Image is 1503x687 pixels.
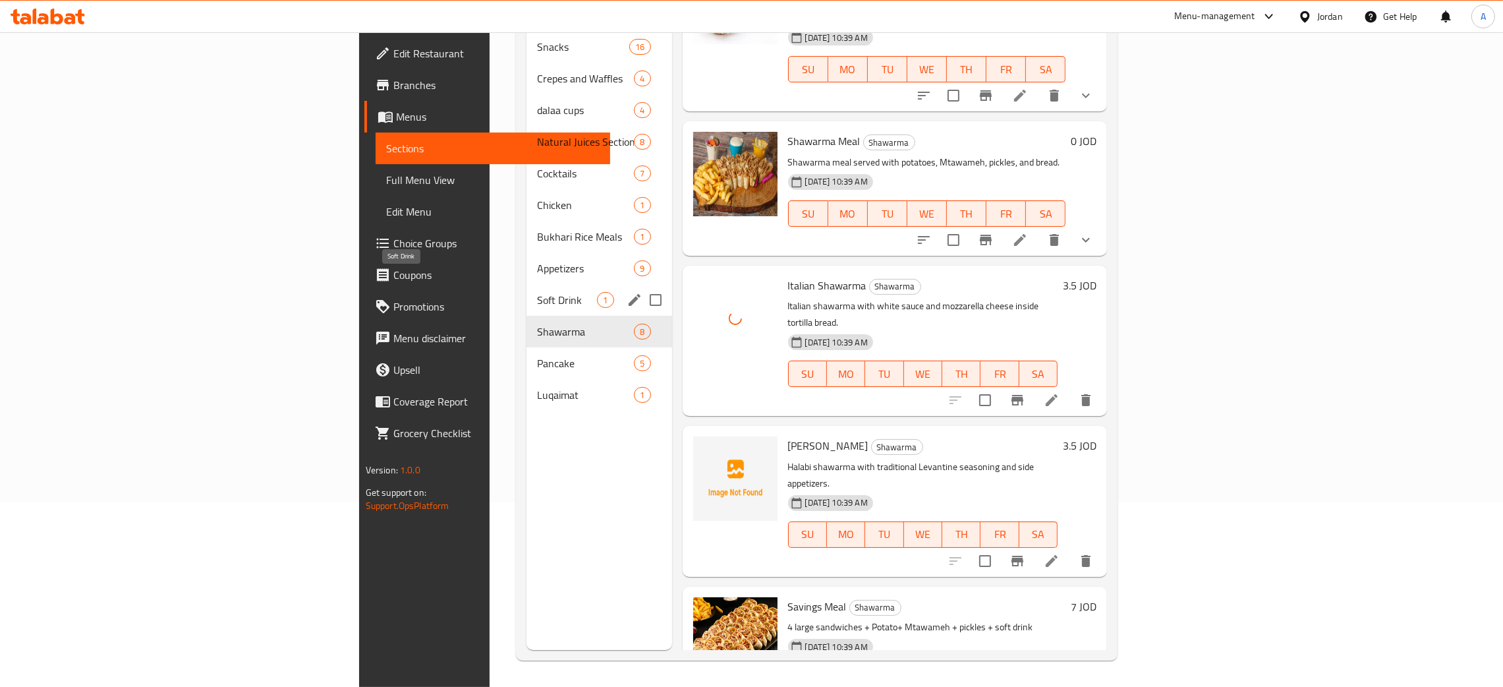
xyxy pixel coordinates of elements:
[635,136,650,148] span: 8
[537,71,634,86] span: Crepes and Waffles
[364,69,610,101] a: Branches
[834,204,863,224] span: MO
[980,522,1019,548] button: FR
[948,525,975,544] span: TH
[393,425,600,441] span: Grocery Checklist
[788,597,847,616] span: Savings Meal
[364,101,610,133] a: Menus
[947,56,986,82] button: TH
[1070,384,1102,416] button: delete
[630,41,650,53] span: 16
[788,298,1058,331] p: Italian shawarma with white sauce and mozzarella cheese inside tortilla bread.
[788,276,866,295] span: Italian Shawarma
[1026,200,1065,227] button: SA
[907,200,947,227] button: WE
[396,109,600,125] span: Menus
[849,600,901,616] div: Shawarma
[942,361,980,387] button: TH
[364,38,610,69] a: Edit Restaurant
[794,365,822,384] span: SU
[980,361,1019,387] button: FR
[913,204,942,224] span: WE
[865,361,903,387] button: TU
[634,260,650,276] div: items
[393,394,600,409] span: Coverage Report
[1174,9,1255,24] div: Menu-management
[635,357,650,370] span: 5
[909,525,937,544] span: WE
[864,135,915,150] span: Shawarma
[526,126,671,158] div: Natural Juices Section8
[800,175,873,188] span: [DATE] 10:39 AM
[1078,88,1094,104] svg: Show Choices
[693,597,778,682] img: Savings Meal
[850,600,901,615] span: Shawarma
[908,224,940,256] button: sort-choices
[386,140,600,156] span: Sections
[1038,80,1070,111] button: delete
[913,60,942,79] span: WE
[526,221,671,253] div: Bukhari Rice Meals1
[832,365,860,384] span: MO
[537,39,629,55] div: Snacks
[537,134,634,150] span: Natural Juices Section
[904,522,942,548] button: WE
[1019,522,1058,548] button: SA
[832,525,860,544] span: MO
[788,459,1058,492] p: Halabi shawarma with traditional Levantine seasoning and side appetizers.
[386,204,600,220] span: Edit Menu
[537,102,634,118] span: dalaa cups
[1070,80,1102,111] button: show more
[364,354,610,386] a: Upsell
[952,204,981,224] span: TH
[794,204,823,224] span: SU
[986,525,1013,544] span: FR
[863,134,915,150] div: Shawarma
[634,102,650,118] div: items
[526,253,671,284] div: Appetizers9
[526,284,671,316] div: Soft Drink1edit
[598,294,613,307] span: 1
[364,259,610,291] a: Coupons
[1071,132,1096,150] h6: 0 JOD
[364,417,610,449] a: Grocery Checklist
[634,165,650,181] div: items
[1070,545,1102,577] button: delete
[634,387,650,403] div: items
[386,172,600,188] span: Full Menu View
[1063,436,1096,455] h6: 3.5 JOD
[868,200,907,227] button: TU
[1031,204,1060,224] span: SA
[1026,56,1065,82] button: SA
[788,154,1066,171] p: Shawarma meal served with potatoes, Mtawameh, pickles, and bread.
[794,60,823,79] span: SU
[597,292,613,308] div: items
[909,365,937,384] span: WE
[526,94,671,126] div: dalaa cups4
[526,31,671,63] div: Snacks16
[873,204,902,224] span: TU
[537,229,634,245] span: Bukhari Rice Meals
[827,522,865,548] button: MO
[788,436,868,456] span: [PERSON_NAME]
[942,522,980,548] button: TH
[1012,232,1028,248] a: Edit menu item
[693,436,778,521] img: Halabi Shawarma
[907,56,947,82] button: WE
[634,324,650,340] div: items
[904,361,942,387] button: WE
[1071,597,1096,616] h6: 7 JOD
[1031,60,1060,79] span: SA
[526,379,671,411] div: Luqaimat1
[634,355,650,371] div: items
[1002,384,1033,416] button: Branch-specific-item
[1002,545,1033,577] button: Branch-specific-item
[635,231,650,243] span: 1
[537,197,634,213] div: Chicken
[364,386,610,417] a: Coverage Report
[526,347,671,379] div: Pancake5
[948,365,975,384] span: TH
